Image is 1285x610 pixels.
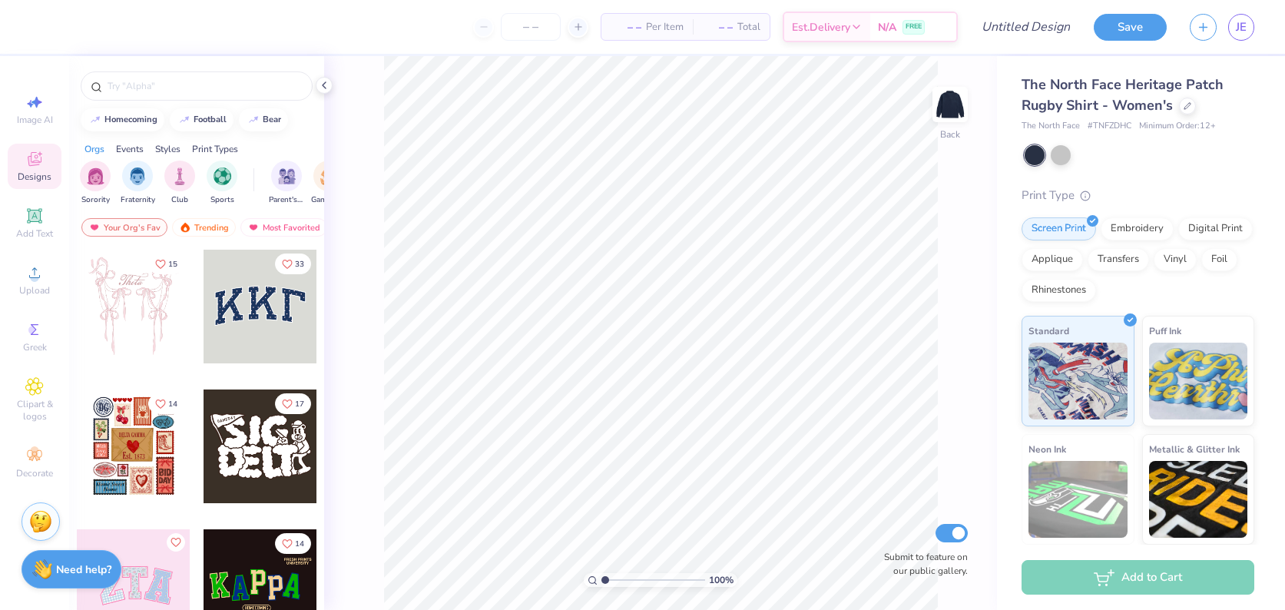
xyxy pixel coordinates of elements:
[876,550,968,578] label: Submit to feature on our public gallery.
[84,142,104,156] div: Orgs
[167,533,185,552] button: Like
[148,254,184,274] button: Like
[171,194,188,206] span: Club
[116,142,144,156] div: Events
[18,171,51,183] span: Designs
[17,114,53,126] span: Image AI
[23,341,47,353] span: Greek
[81,218,167,237] div: Your Org's Fav
[155,142,180,156] div: Styles
[269,194,304,206] span: Parent's Weekend
[239,108,288,131] button: bear
[1022,248,1083,271] div: Applique
[311,161,346,206] button: filter button
[1094,14,1167,41] button: Save
[214,167,231,185] img: Sports Image
[179,222,191,233] img: trending.gif
[263,115,281,124] div: bear
[80,161,111,206] div: filter for Sorority
[611,19,641,35] span: – –
[1022,75,1224,114] span: The North Face Heritage Patch Rugby Shirt - Women's
[106,78,303,94] input: Try "Alpha"
[207,161,237,206] div: filter for Sports
[295,260,304,268] span: 33
[1228,14,1254,41] a: JE
[89,115,101,124] img: trend_line.gif
[935,89,965,120] img: Back
[170,108,233,131] button: football
[207,161,237,206] button: filter button
[129,167,146,185] img: Fraternity Image
[1088,248,1149,271] div: Transfers
[1022,279,1096,302] div: Rhinestones
[311,194,346,206] span: Game Day
[80,161,111,206] button: filter button
[940,128,960,141] div: Back
[1149,323,1181,339] span: Puff Ink
[969,12,1082,42] input: Untitled Design
[501,13,561,41] input: – –
[1088,120,1131,133] span: # TNFZDHC
[148,393,184,414] button: Like
[8,398,61,423] span: Clipart & logos
[278,167,296,185] img: Parent's Weekend Image
[1149,343,1248,419] img: Puff Ink
[792,19,850,35] span: Est. Delivery
[121,194,155,206] span: Fraternity
[295,400,304,408] span: 17
[1149,461,1248,538] img: Metallic & Glitter Ink
[194,115,227,124] div: football
[269,161,304,206] button: filter button
[906,22,922,32] span: FREE
[275,254,311,274] button: Like
[210,194,234,206] span: Sports
[81,108,164,131] button: homecoming
[88,222,101,233] img: most_fav.gif
[81,194,110,206] span: Sorority
[192,142,238,156] div: Print Types
[702,19,733,35] span: – –
[311,161,346,206] div: filter for Game Day
[247,222,260,233] img: most_fav.gif
[104,115,157,124] div: homecoming
[275,393,311,414] button: Like
[168,260,177,268] span: 15
[164,161,195,206] button: filter button
[275,533,311,554] button: Like
[1028,343,1128,419] img: Standard
[16,467,53,479] span: Decorate
[1154,248,1197,271] div: Vinyl
[247,115,260,124] img: trend_line.gif
[121,161,155,206] div: filter for Fraternity
[269,161,304,206] div: filter for Parent's Weekend
[1178,217,1253,240] div: Digital Print
[646,19,684,35] span: Per Item
[164,161,195,206] div: filter for Club
[878,19,896,35] span: N/A
[172,218,236,237] div: Trending
[178,115,190,124] img: trend_line.gif
[1101,217,1174,240] div: Embroidery
[320,167,338,185] img: Game Day Image
[709,573,734,587] span: 100 %
[1201,248,1237,271] div: Foil
[240,218,327,237] div: Most Favorited
[168,400,177,408] span: 14
[1028,461,1128,538] img: Neon Ink
[1028,441,1066,457] span: Neon Ink
[1022,217,1096,240] div: Screen Print
[1139,120,1216,133] span: Minimum Order: 12 +
[295,540,304,548] span: 14
[171,167,188,185] img: Club Image
[121,161,155,206] button: filter button
[87,167,104,185] img: Sorority Image
[1236,18,1247,36] span: JE
[56,562,111,577] strong: Need help?
[16,227,53,240] span: Add Text
[1022,187,1254,204] div: Print Type
[1022,120,1080,133] span: The North Face
[1028,323,1069,339] span: Standard
[1149,441,1240,457] span: Metallic & Glitter Ink
[19,284,50,297] span: Upload
[737,19,760,35] span: Total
